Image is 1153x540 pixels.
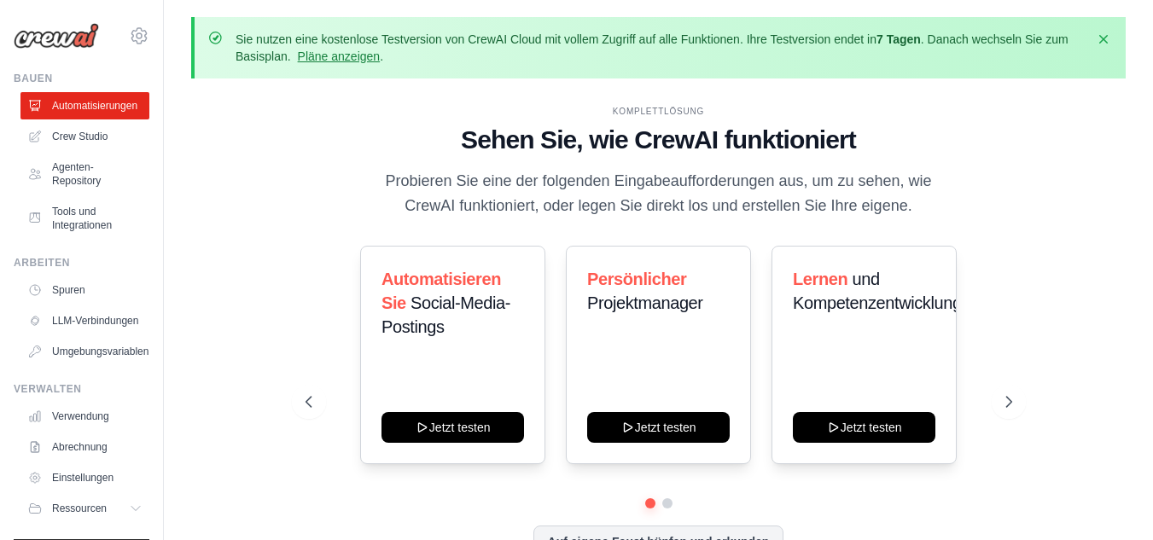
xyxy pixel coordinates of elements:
[14,23,99,49] img: Logo
[20,464,149,491] a: Einstellungen
[14,73,53,84] font: Bauen
[236,32,876,46] font: Sie nutzen eine kostenlose Testversion von CrewAI Cloud mit vollem Zugriff auf alle Funktionen. I...
[841,421,902,434] font: Jetzt testen
[52,441,108,453] font: Abrechnung
[380,49,383,63] font: .
[52,284,85,296] font: Spuren
[52,410,109,422] font: Verwendung
[52,206,112,231] font: Tools und Integrationen
[1068,458,1153,540] iframe: Chat-Widget
[876,32,921,46] font: 7 Tagen
[381,270,501,312] font: Automatisieren Sie
[428,421,490,434] font: Jetzt testen
[587,293,703,312] font: Projektmanager
[793,270,847,288] font: Lernen
[20,154,149,195] a: Agenten-Repository
[20,92,149,119] a: Automatisierungen
[298,49,381,63] a: Pläne anzeigen
[52,131,108,142] font: Crew Studio
[461,125,856,154] font: Sehen Sie, wie CrewAI funktioniert
[20,433,149,461] a: Abrechnung
[587,270,686,288] font: Persönlicher
[793,412,935,443] button: Jetzt testen
[635,421,696,434] font: Jetzt testen
[20,338,149,365] a: Umgebungsvariablen
[20,198,149,239] a: Tools und Integrationen
[20,495,149,522] button: Ressourcen
[52,502,107,514] font: Ressourcen
[20,307,149,334] a: LLM-Verbindungen
[385,172,931,214] font: Probieren Sie eine der folgenden Eingabeaufforderungen aus, um zu sehen, wie CrewAI funktioniert,...
[381,412,524,443] button: Jetzt testen
[587,412,730,443] button: Jetzt testen
[613,107,704,116] font: Komplettlösung
[52,315,138,327] font: LLM-Verbindungen
[20,403,149,430] a: Verwendung
[52,472,114,484] font: Einstellungen
[52,161,101,187] font: Agenten-Repository
[52,345,148,357] font: Umgebungsvariablen
[52,100,137,112] font: Automatisierungen
[14,257,70,269] font: Arbeiten
[20,123,149,150] a: Crew Studio
[381,293,510,336] font: Social-Media-Postings
[14,383,82,395] font: Verwalten
[793,270,962,312] font: und Kompetenzentwicklung
[20,276,149,304] a: Spuren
